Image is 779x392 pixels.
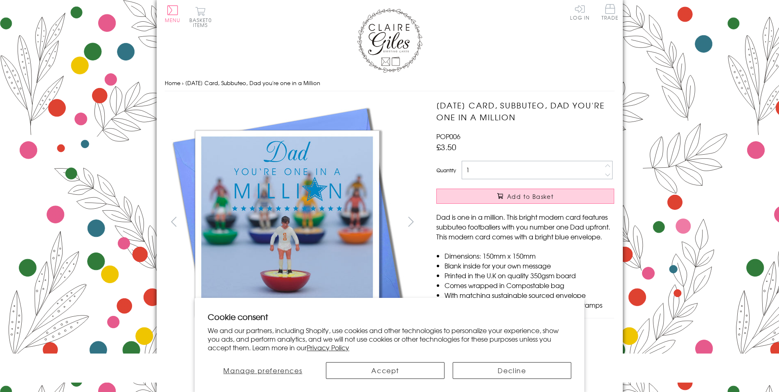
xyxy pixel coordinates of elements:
span: › [182,79,184,87]
li: Blank inside for your own message [445,261,614,270]
li: With matching sustainable sourced envelope [445,290,614,300]
p: Dad is one in a million. This bright modern card features subbuteo footballers with you number on... [436,212,614,241]
li: Printed in the U.K on quality 350gsm board [445,270,614,280]
button: next [402,212,420,231]
img: Father's Day Card, Subbuteo, Dad you're one in a Million [165,99,410,345]
span: Manage preferences [223,365,302,375]
img: Claire Giles Greetings Cards [357,8,422,73]
button: Manage preferences [208,362,318,379]
span: Add to Basket [507,192,554,201]
a: Log In [570,4,590,20]
h1: [DATE] Card, Subbuteo, Dad you're one in a Million [436,99,614,123]
span: Menu [165,16,181,24]
span: [DATE] Card, Subbuteo, Dad you're one in a Million [185,79,320,87]
button: Decline [453,362,571,379]
li: Comes wrapped in Compostable bag [445,280,614,290]
a: Privacy Policy [307,342,349,352]
a: Home [165,79,180,87]
button: Add to Basket [436,189,614,204]
button: Basket0 items [189,7,212,27]
li: Dimensions: 150mm x 150mm [445,251,614,261]
nav: breadcrumbs [165,75,615,92]
p: We and our partners, including Shopify, use cookies and other technologies to personalize your ex... [208,326,571,351]
label: Quantity [436,167,456,174]
span: POP006 [436,131,460,141]
a: Trade [602,4,619,22]
h2: Cookie consent [208,311,571,322]
span: Trade [602,4,619,20]
span: 0 items [193,16,212,29]
button: Menu [165,5,181,23]
span: £3.50 [436,141,456,153]
button: prev [165,212,183,231]
button: Accept [326,362,445,379]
